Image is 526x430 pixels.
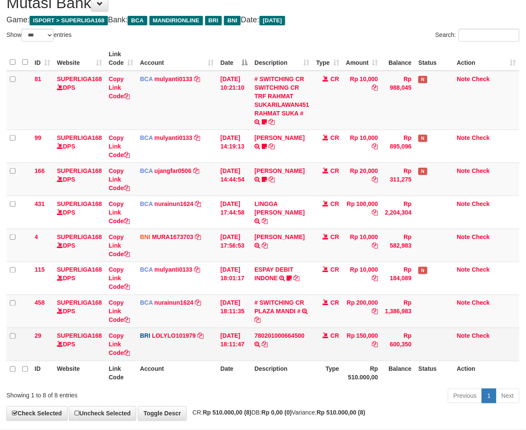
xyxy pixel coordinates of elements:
a: Copy Rp 10,000 to clipboard [372,143,378,150]
label: Show entries [6,29,72,42]
a: Note [457,200,470,207]
a: Copy Link Code [109,76,130,100]
th: Type [313,361,343,385]
td: DPS [54,328,105,361]
a: Check [472,134,490,141]
a: [PERSON_NAME] [254,167,305,174]
span: BCA [140,167,153,174]
td: Rp 184,089 [382,262,415,295]
div: Showing 1 to 8 of 8 entries [6,388,213,400]
td: [DATE] 14:19:13 [217,130,251,163]
span: Has Note [418,267,427,274]
a: # SWITCHING CR SWITCHING CR TRF RAHMAT SUKARILAWAN451 RAHMAT SUKA # [254,76,309,117]
a: Copy Rp 150,000 to clipboard [372,341,378,348]
a: Copy nurainun1624 to clipboard [195,200,201,207]
th: Date: activate to sort column descending [217,46,251,71]
a: mulyanti0133 [155,266,193,273]
span: 99 [35,134,42,141]
span: CR [331,167,339,174]
a: Copy MURA1673703 to clipboard [195,233,201,240]
th: Description [251,361,313,385]
a: Copy MUHAMMAD REZA to clipboard [269,143,275,150]
a: Note [457,76,470,82]
span: Has Note [418,135,427,142]
a: Copy LINGGA ADITYA PRAT to clipboard [262,218,268,224]
a: Copy # SWITCHING CR PLAZA MANDI # to clipboard [254,317,260,324]
td: Rp 895,096 [382,130,415,163]
a: Copy Rp 100,000 to clipboard [372,209,378,216]
td: Rp 10,000 [343,262,382,295]
th: Balance [382,46,415,71]
td: Rp 10,000 [343,130,382,163]
a: Copy Link Code [109,134,130,158]
span: 431 [35,200,45,207]
td: DPS [54,71,105,130]
a: ujangfar0506 [155,167,191,174]
a: Note [457,233,470,240]
a: Next [496,389,520,403]
input: Search: [459,29,520,42]
a: Note [457,266,470,273]
td: [DATE] 18:11:47 [217,328,251,361]
span: CR [331,333,339,339]
a: Copy Rp 10,000 to clipboard [372,84,378,91]
span: BNI [224,16,241,25]
span: 4 [35,233,38,240]
a: # SWITCHING CR PLAZA MANDI # [254,300,304,315]
a: Copy Link Code [109,333,130,357]
strong: Rp 510.000,00 (8) [203,409,252,416]
th: Rp 510.000,00 [343,361,382,385]
a: Check [472,300,490,306]
th: Link Code: activate to sort column ascending [105,46,137,71]
a: Note [457,134,470,141]
a: Check [472,266,490,273]
span: ISPORT > SUPERLIGA168 [30,16,108,25]
a: Copy Rp 10,000 to clipboard [372,275,378,282]
a: MURA1673703 [152,233,194,240]
a: Note [457,333,470,339]
td: Rp 1,386,983 [382,295,415,328]
span: BCA [140,200,153,207]
td: [DATE] 14:44:54 [217,163,251,196]
a: Copy 780201000664500 to clipboard [262,341,268,348]
span: MANDIRIONLINE [149,16,203,25]
a: SUPERLIGA168 [57,300,102,306]
a: Copy Link Code [109,200,130,224]
span: 81 [35,76,42,82]
td: Rp 10,000 [343,71,382,130]
a: Copy ESPAY DEBIT INDONE to clipboard [294,275,300,282]
th: Status [415,361,454,385]
td: DPS [54,295,105,328]
a: ESPAY DEBIT INDONE [254,266,293,282]
td: DPS [54,229,105,262]
a: 1 [482,389,496,403]
span: CR: DB: Variance: [188,409,366,416]
th: Status [415,46,454,71]
span: BCA [128,16,147,25]
td: [DATE] 10:21:10 [217,71,251,130]
span: Has Note [418,76,427,83]
a: SUPERLIGA168 [57,200,102,207]
th: Account: activate to sort column ascending [137,46,217,71]
th: Website: activate to sort column ascending [54,46,105,71]
span: BNI [140,233,150,240]
a: Note [457,167,470,174]
th: Description: activate to sort column ascending [251,46,313,71]
th: Action: activate to sort column ascending [454,46,520,71]
a: nurainun1624 [155,200,194,207]
span: Has Note [418,168,427,175]
td: Rp 20,000 [343,163,382,196]
td: Rp 100,000 [343,196,382,229]
span: BCA [140,300,153,306]
span: CR [331,76,339,82]
td: DPS [54,130,105,163]
a: Toggle Descr [138,406,187,421]
a: Copy Link Code [109,266,130,291]
span: BCA [140,134,153,141]
a: Check [472,333,490,339]
h4: Game: Bank: Date: [6,16,520,24]
td: DPS [54,262,105,295]
a: Uncheck Selected [69,406,136,421]
td: [DATE] 18:11:35 [217,295,251,328]
span: CR [331,200,339,207]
